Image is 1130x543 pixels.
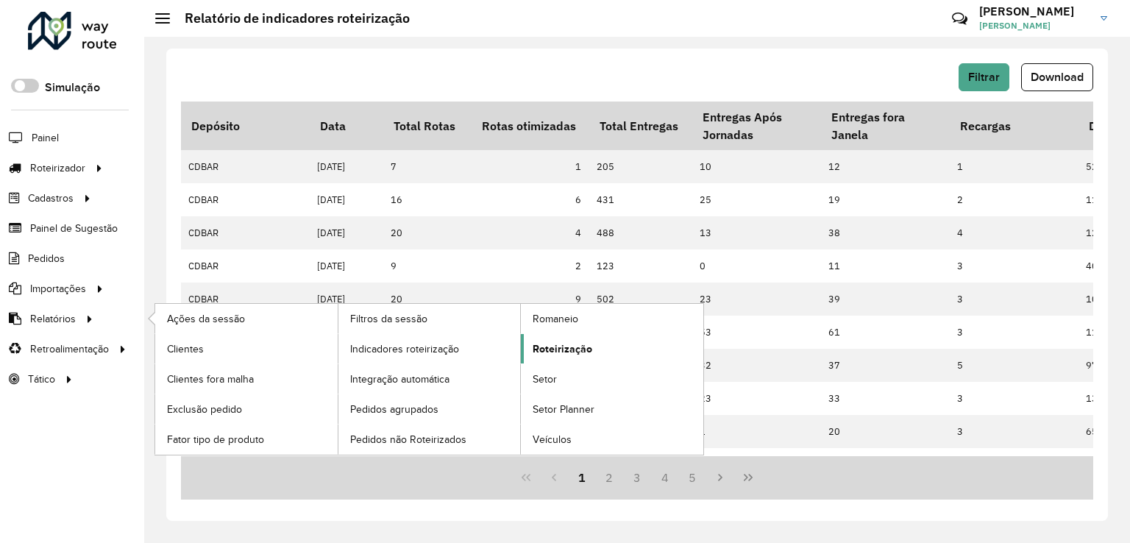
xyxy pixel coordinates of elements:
[679,464,707,491] button: 5
[589,283,692,316] td: 502
[310,102,383,150] th: Data
[692,349,821,382] td: 32
[181,216,310,249] td: CDBAR
[950,249,1079,283] td: 3
[821,283,950,316] td: 39
[821,415,950,448] td: 20
[692,249,821,283] td: 0
[521,394,703,424] a: Setor Planner
[350,372,449,387] span: Integração automática
[350,311,427,327] span: Filtros da sessão
[950,448,1079,481] td: 3
[310,150,383,183] td: [DATE]
[521,364,703,394] a: Setor
[623,464,651,491] button: 3
[155,394,338,424] a: Exclusão pedido
[821,150,950,183] td: 12
[383,102,472,150] th: Total Rotas
[472,283,589,316] td: 9
[692,448,821,481] td: 39
[692,216,821,249] td: 13
[155,334,338,363] a: Clientes
[959,63,1009,91] button: Filtrar
[310,249,383,283] td: [DATE]
[821,183,950,216] td: 19
[28,251,65,266] span: Pedidos
[692,382,821,415] td: 23
[533,402,594,417] span: Setor Planner
[350,402,438,417] span: Pedidos agrupados
[30,160,85,176] span: Roteirizador
[30,281,86,297] span: Importações
[338,334,521,363] a: Indicadores roteirização
[950,102,1079,150] th: Recargas
[30,221,118,236] span: Painel de Sugestão
[533,372,557,387] span: Setor
[338,394,521,424] a: Pedidos agrupados
[350,341,459,357] span: Indicadores roteirização
[32,130,59,146] span: Painel
[155,364,338,394] a: Clientes fora malha
[568,464,596,491] button: 1
[651,464,679,491] button: 4
[692,415,821,448] td: 1
[589,183,692,216] td: 431
[950,316,1079,349] td: 3
[30,311,76,327] span: Relatórios
[28,372,55,387] span: Tático
[821,382,950,415] td: 33
[950,349,1079,382] td: 5
[521,304,703,333] a: Romaneio
[706,464,734,491] button: Next Page
[383,216,472,249] td: 20
[181,150,310,183] td: CDBAR
[533,341,592,357] span: Roteirização
[950,183,1079,216] td: 2
[533,432,572,447] span: Veículos
[472,216,589,249] td: 4
[589,150,692,183] td: 205
[181,102,310,150] th: Depósito
[950,150,1079,183] td: 1
[821,316,950,349] td: 61
[310,216,383,249] td: [DATE]
[950,283,1079,316] td: 3
[950,216,1079,249] td: 4
[383,183,472,216] td: 16
[589,249,692,283] td: 123
[472,102,589,150] th: Rotas otimizadas
[338,364,521,394] a: Integração automática
[521,425,703,454] a: Veículos
[968,71,1000,83] span: Filtrar
[1021,63,1093,91] button: Download
[167,432,264,447] span: Fator tipo de produto
[734,464,762,491] button: Last Page
[383,249,472,283] td: 9
[979,4,1090,18] h3: [PERSON_NAME]
[595,464,623,491] button: 2
[821,216,950,249] td: 38
[181,283,310,316] td: CDBAR
[338,304,521,333] a: Filtros da sessão
[692,102,821,150] th: Entregas Após Jornadas
[181,249,310,283] td: CDBAR
[692,183,821,216] td: 25
[181,183,310,216] td: CDBAR
[350,432,466,447] span: Pedidos não Roteirizados
[167,372,254,387] span: Clientes fora malha
[45,79,100,96] label: Simulação
[533,311,578,327] span: Romaneio
[979,19,1090,32] span: [PERSON_NAME]
[167,402,242,417] span: Exclusão pedido
[310,283,383,316] td: [DATE]
[821,448,950,481] td: 51
[821,349,950,382] td: 37
[30,341,109,357] span: Retroalimentação
[167,341,204,357] span: Clientes
[521,334,703,363] a: Roteirização
[383,283,472,316] td: 20
[383,150,472,183] td: 7
[692,150,821,183] td: 10
[472,249,589,283] td: 2
[589,102,692,150] th: Total Entregas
